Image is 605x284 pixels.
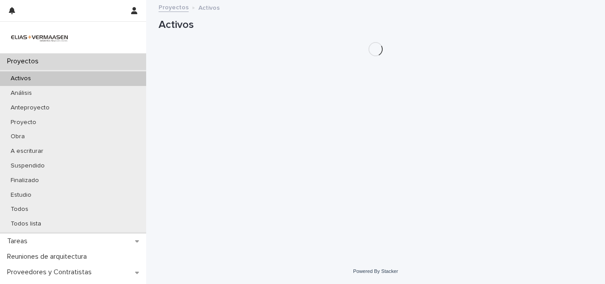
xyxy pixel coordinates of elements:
[4,206,35,213] p: Todos
[198,2,220,12] p: Activos
[4,237,35,245] p: Tareas
[4,133,32,140] p: Obra
[4,89,39,97] p: Análisis
[4,253,94,261] p: Reuniones de arquitectura
[353,268,398,274] a: Powered By Stacker
[159,19,593,31] h1: Activos
[4,220,48,228] p: Todos lista
[4,75,38,82] p: Activos
[4,119,43,126] p: Proyecto
[159,2,189,12] a: Proyectos
[4,177,46,184] p: Finalizado
[4,268,99,276] p: Proveedores y Contratistas
[4,57,46,66] p: Proyectos
[4,104,57,112] p: Anteproyecto
[4,162,52,170] p: Suspendido
[7,28,72,46] img: HMeL2XKrRby6DNq2BZlM
[4,148,50,155] p: A escriturar
[4,191,39,199] p: Estudio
